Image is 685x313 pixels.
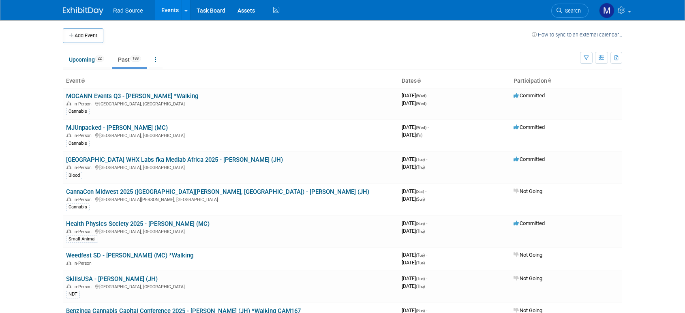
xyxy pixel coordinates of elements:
span: In-Person [73,197,94,202]
span: - [426,156,427,162]
a: How to sync to an external calendar... [532,32,622,38]
img: In-Person Event [66,101,71,105]
span: (Wed) [416,94,426,98]
span: [DATE] [402,252,427,258]
a: Weedfest SD - [PERSON_NAME] (MC) *Walking [66,252,193,259]
span: [DATE] [402,275,427,281]
span: Committed [514,220,545,226]
span: In-Person [73,133,94,138]
span: [DATE] [402,92,429,99]
span: (Sun) [416,221,425,226]
span: - [426,252,427,258]
span: In-Person [73,261,94,266]
th: Participation [510,74,622,88]
span: In-Person [73,229,94,234]
span: (Tue) [416,261,425,265]
a: Sort by Event Name [81,77,85,84]
a: SkillsUSA - [PERSON_NAME] (JH) [66,275,158,283]
div: [GEOGRAPHIC_DATA], [GEOGRAPHIC_DATA] [66,164,395,170]
span: (Wed) [416,125,426,130]
span: [DATE] [402,259,425,266]
span: 22 [95,56,104,62]
div: Small Animal [66,236,98,243]
div: [GEOGRAPHIC_DATA], [GEOGRAPHIC_DATA] [66,100,395,107]
div: Cannabis [66,140,90,147]
span: (Sun) [416,309,425,313]
span: [DATE] [402,164,425,170]
span: - [426,275,427,281]
span: In-Person [73,101,94,107]
img: In-Person Event [66,261,71,265]
button: Add Event [63,28,103,43]
span: 188 [130,56,141,62]
span: (Thu) [416,284,425,289]
span: - [428,92,429,99]
span: [DATE] [402,124,429,130]
img: In-Person Event [66,229,71,233]
div: Blood [66,172,82,179]
span: (Fri) [416,133,422,137]
span: [DATE] [402,283,425,289]
img: Melissa Conboy [599,3,614,18]
span: - [426,220,427,226]
div: [GEOGRAPHIC_DATA], [GEOGRAPHIC_DATA] [66,228,395,234]
span: Search [562,8,581,14]
span: [DATE] [402,156,427,162]
span: [DATE] [402,228,425,234]
img: In-Person Event [66,165,71,169]
div: Cannabis [66,204,90,211]
a: Sort by Participation Type [547,77,551,84]
a: Past188 [112,52,147,67]
a: Search [551,4,589,18]
a: MJUnpacked - [PERSON_NAME] (MC) [66,124,168,131]
img: In-Person Event [66,284,71,288]
span: [DATE] [402,100,426,106]
div: [GEOGRAPHIC_DATA][PERSON_NAME], [GEOGRAPHIC_DATA] [66,196,395,202]
span: [DATE] [402,220,427,226]
span: Not Going [514,275,542,281]
div: [GEOGRAPHIC_DATA], [GEOGRAPHIC_DATA] [66,283,395,289]
span: [DATE] [402,188,426,194]
span: In-Person [73,165,94,170]
th: Dates [398,74,510,88]
span: In-Person [73,284,94,289]
span: Committed [514,92,545,99]
th: Event [63,74,398,88]
a: Health Physics Society 2025 - [PERSON_NAME] (MC) [66,220,210,227]
div: NDT [66,291,80,298]
span: (Sun) [416,197,425,202]
span: (Thu) [416,229,425,234]
span: Committed [514,156,545,162]
span: (Tue) [416,253,425,257]
span: (Tue) [416,277,425,281]
span: (Wed) [416,101,426,106]
span: Not Going [514,188,542,194]
a: Upcoming22 [63,52,110,67]
img: ExhibitDay [63,7,103,15]
span: (Thu) [416,165,425,169]
img: In-Person Event [66,197,71,201]
span: [DATE] [402,132,422,138]
span: Committed [514,124,545,130]
span: (Tue) [416,157,425,162]
a: Sort by Start Date [417,77,421,84]
a: CannaCon Midwest 2025 ([GEOGRAPHIC_DATA][PERSON_NAME], [GEOGRAPHIC_DATA]) - [PERSON_NAME] (JH) [66,188,369,195]
span: Not Going [514,252,542,258]
span: Rad Source [113,7,143,14]
span: - [425,188,426,194]
span: - [428,124,429,130]
span: (Sat) [416,189,424,194]
a: MOCANN Events Q3 - [PERSON_NAME] *Walking [66,92,198,100]
div: Cannabis [66,108,90,115]
span: [DATE] [402,196,425,202]
div: [GEOGRAPHIC_DATA], [GEOGRAPHIC_DATA] [66,132,395,138]
img: In-Person Event [66,133,71,137]
a: [GEOGRAPHIC_DATA] WHX Labs fka Medlab Africa 2025 - [PERSON_NAME] (JH) [66,156,283,163]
